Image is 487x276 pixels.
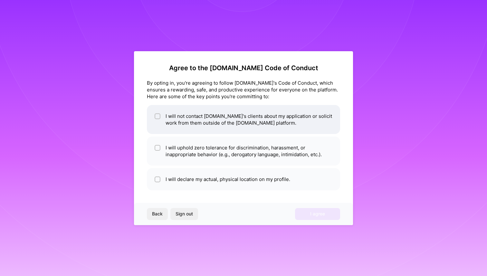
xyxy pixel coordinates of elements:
[170,208,198,220] button: Sign out
[176,211,193,217] span: Sign out
[147,137,340,166] li: I will uphold zero tolerance for discrimination, harassment, or inappropriate behavior (e.g., der...
[152,211,163,217] span: Back
[147,80,340,100] div: By opting in, you're agreeing to follow [DOMAIN_NAME]'s Code of Conduct, which ensures a rewardin...
[147,64,340,72] h2: Agree to the [DOMAIN_NAME] Code of Conduct
[147,168,340,190] li: I will declare my actual, physical location on my profile.
[147,208,168,220] button: Back
[147,105,340,134] li: I will not contact [DOMAIN_NAME]'s clients about my application or solicit work from them outside...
